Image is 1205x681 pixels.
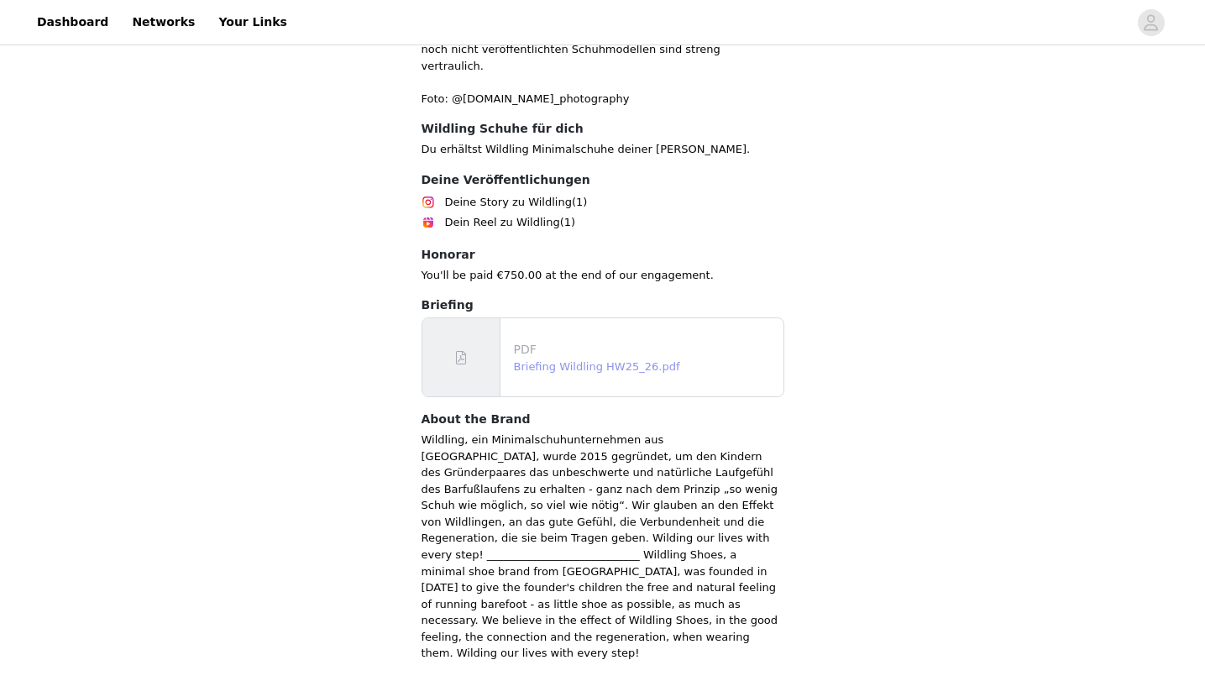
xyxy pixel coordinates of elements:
a: Dashboard [27,3,118,41]
span: Deine Story zu Wildling [445,194,572,211]
a: Your Links [208,3,297,41]
img: Instagram Reels Icon [422,216,435,229]
img: Instagram Icon [422,196,435,209]
p: Wildling, ein Minimalschuhunternehmen aus [GEOGRAPHIC_DATA], wurde 2015 gegründet, um den Kindern... [422,432,784,661]
h4: Wildling Schuhe für dich [422,120,784,138]
p: Foto: @[DOMAIN_NAME]_photography [422,91,784,107]
p: Du erhältst Wildling Minimalschuhe deiner [PERSON_NAME]. [422,141,784,158]
p: PDF [514,341,777,359]
h4: Briefing [422,296,784,314]
p: You'll be paid €750.00 at the end of our engagement. [422,267,784,284]
h4: About the Brand [422,411,784,428]
span: Dein Reel zu Wildling [445,214,560,231]
h4: Deine Veröffentlichungen [422,171,784,189]
div: avatar [1143,9,1159,36]
span: (1) [572,194,587,211]
h4: Honorar [422,246,784,264]
span: (1) [560,214,575,231]
a: Networks [122,3,205,41]
a: Briefing Wildling HW25_26.pdf [514,360,680,373]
